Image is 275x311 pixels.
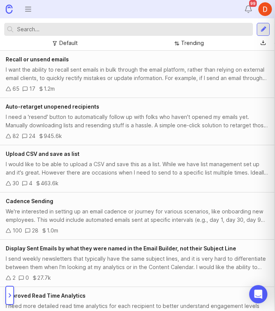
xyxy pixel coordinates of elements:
[21,2,35,16] button: Menu
[13,179,19,188] div: 30
[242,2,255,16] button: Notifications
[13,274,16,282] div: 2
[44,132,62,140] div: 945.6k
[59,39,78,47] div: Default
[6,5,13,13] img: Canny Home
[29,179,32,188] div: 4
[37,274,51,282] div: 27.7k
[6,207,268,224] div: We're interested in setting up an email cadence or journey for various scenarios, like onboarding...
[6,151,79,157] span: Upload CSV and save as list
[6,292,86,299] span: Improved Read Time Analytics
[6,66,268,82] div: I want the ability to recall sent emails in bulk through the email platform, rather than relying ...
[258,2,272,16] img: Daniel G
[29,132,35,140] div: 24
[6,103,99,110] span: Auto-retarget unopened recipients
[6,255,268,271] div: I send weekly newsletters that typically have the same subject lines, and it is very hard to diff...
[13,132,19,140] div: 82
[6,113,268,130] div: I need a 'resend' button to automatically follow up with folks who haven't opened my emails yet. ...
[6,198,53,204] span: Cadence Sending
[6,160,268,177] div: I would like to be able to upload a CSV and save this as a list. While we have list management se...
[6,245,236,252] span: Display Sent Emails by what they were named in the Email Builder, not their Subject Line
[6,56,69,63] span: Recall or unsend emails
[47,226,58,235] div: 1.0m
[13,226,22,235] div: 100
[41,179,59,188] div: 463.6k
[249,285,267,303] div: Open Intercom Messenger
[32,226,38,235] div: 28
[17,25,250,34] input: Search...
[44,85,55,93] div: 1.2m
[181,39,204,47] div: Trending
[29,85,35,93] div: 17
[25,274,29,282] div: 0
[13,85,19,93] div: 65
